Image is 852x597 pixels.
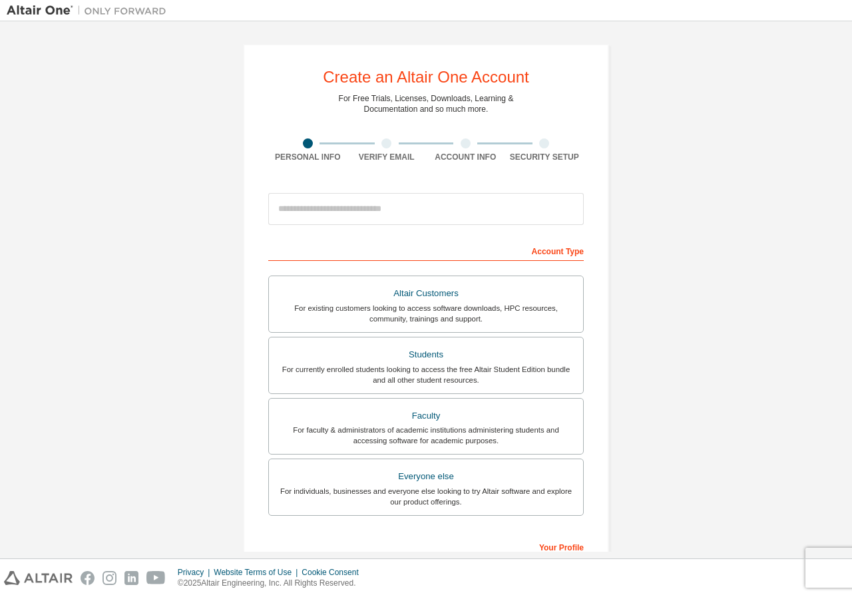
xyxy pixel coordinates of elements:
[339,93,514,114] div: For Free Trials, Licenses, Downloads, Learning & Documentation and so much more.
[277,364,575,385] div: For currently enrolled students looking to access the free Altair Student Edition bundle and all ...
[81,571,95,585] img: facebook.svg
[178,567,214,578] div: Privacy
[146,571,166,585] img: youtube.svg
[277,284,575,303] div: Altair Customers
[277,345,575,364] div: Students
[426,152,505,162] div: Account Info
[7,4,173,17] img: Altair One
[302,567,366,578] div: Cookie Consent
[268,152,347,162] div: Personal Info
[214,567,302,578] div: Website Terms of Use
[277,407,575,425] div: Faculty
[347,152,427,162] div: Verify Email
[505,152,584,162] div: Security Setup
[268,240,584,261] div: Account Type
[178,578,367,589] p: © 2025 Altair Engineering, Inc. All Rights Reserved.
[4,571,73,585] img: altair_logo.svg
[323,69,529,85] div: Create an Altair One Account
[277,467,575,486] div: Everyone else
[103,571,116,585] img: instagram.svg
[277,425,575,446] div: For faculty & administrators of academic institutions administering students and accessing softwa...
[268,536,584,557] div: Your Profile
[277,303,575,324] div: For existing customers looking to access software downloads, HPC resources, community, trainings ...
[277,486,575,507] div: For individuals, businesses and everyone else looking to try Altair software and explore our prod...
[124,571,138,585] img: linkedin.svg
